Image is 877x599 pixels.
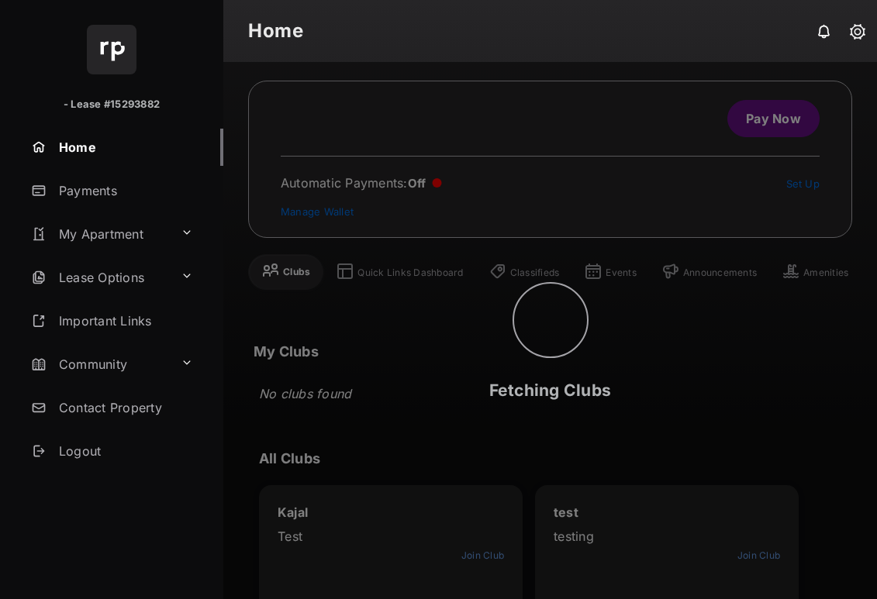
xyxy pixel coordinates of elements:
a: My Apartment [25,215,174,253]
a: Logout [25,432,223,470]
a: Important Links [25,302,199,339]
a: Payments [25,172,223,209]
span: Fetching Clubs [489,380,611,400]
a: Home [25,129,223,166]
img: svg+xml;base64,PHN2ZyB4bWxucz0iaHR0cDovL3d3dy53My5vcmcvMjAwMC9zdmciIHdpZHRoPSI2NCIgaGVpZ2h0PSI2NC... [87,25,136,74]
a: Lease Options [25,259,174,296]
p: - Lease #15293882 [64,97,160,112]
a: Community [25,346,174,383]
a: Contact Property [25,389,223,426]
strong: Home [248,22,303,40]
